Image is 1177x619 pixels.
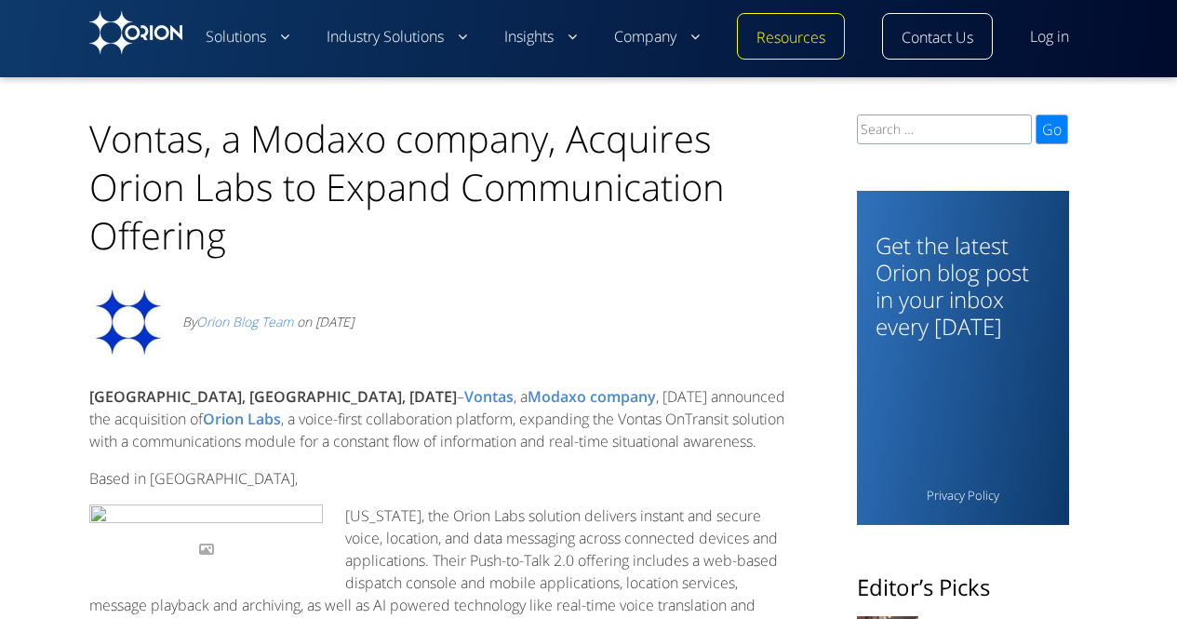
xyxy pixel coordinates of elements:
img: Avatar photo [89,283,167,361]
a: Contact Us [902,27,973,49]
img: Orion [89,11,182,54]
a: Vontas [464,386,514,408]
a: Solutions [206,26,289,48]
a: Orion Labs [203,409,281,430]
time: [DATE] [315,313,354,330]
a: Insights [504,26,577,48]
h2: Editor’s Picks [857,572,1069,602]
a: Privacy Policy [927,487,999,505]
p: – , a , [DATE] announced the acquisition of , a voice-first collaboration platform, expanding the... [89,385,798,452]
strong: [GEOGRAPHIC_DATA], [GEOGRAPHIC_DATA], [DATE] [89,386,457,407]
iframe: Form 0 [876,362,1050,484]
p: Based in [GEOGRAPHIC_DATA], [89,467,798,490]
a: Log in [1030,26,1069,48]
input: Go [1036,114,1068,144]
span: By [182,313,297,331]
iframe: Chat Widget [1084,530,1177,619]
span: on [297,313,312,330]
a: Company [614,26,700,48]
a: Resources [756,27,825,49]
h1: Vontas, a Modaxo company, Acquires Orion Labs to Expand Communication Offering [89,87,798,260]
a: Modaxo company [528,386,656,408]
a: Industry Solutions [327,26,467,48]
h3: Get the latest Orion blog post in your inbox every [DATE] [876,232,1050,340]
a: Orion Blog Team [196,313,293,331]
